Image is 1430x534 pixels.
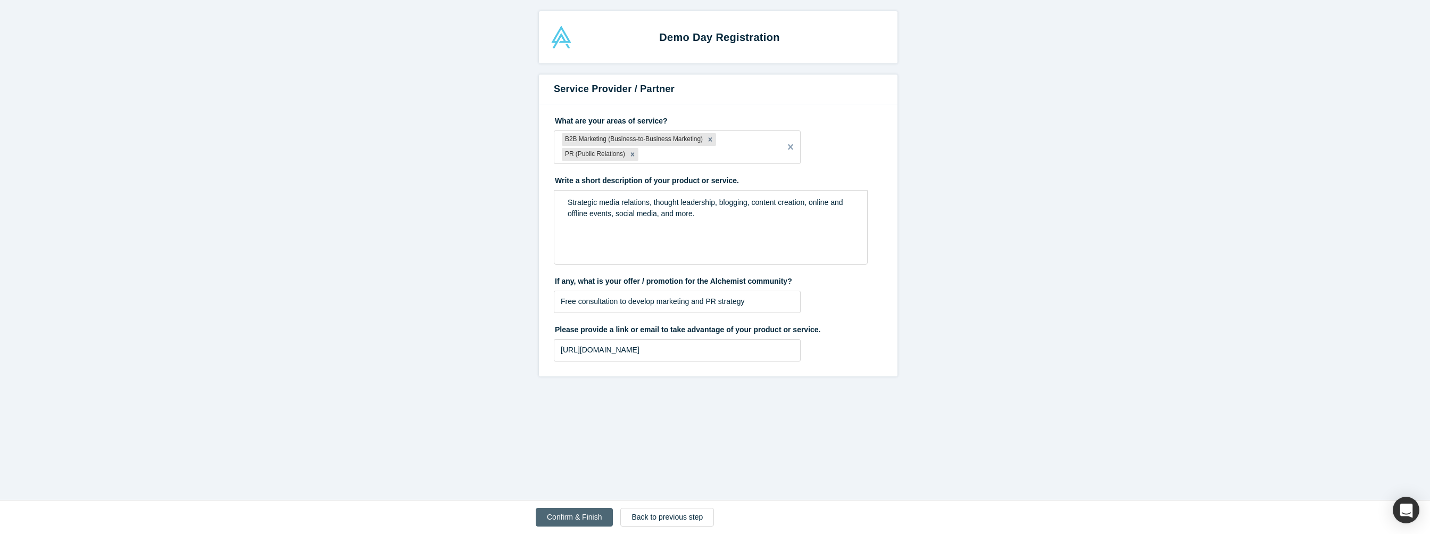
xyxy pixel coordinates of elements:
h3: Service Provider / Partner [554,82,883,96]
label: If any, what is your offer / promotion for the Alchemist community? [554,272,883,287]
button: Back to previous step [620,508,714,527]
strong: Demo Day Registration [659,31,779,43]
img: Alchemist Accelerator Logo [550,26,572,48]
label: Please provide a link or email to take advantage of your product or service. [554,321,883,335]
label: What are your areas of service? [554,112,883,127]
div: rdw-editor [561,194,861,223]
label: Write a short description of your product or service. [554,171,883,186]
div: Remove B2B Marketing (Business-to-Business Marketing) [704,133,716,146]
input: Free Consultation to Review Current IP [554,291,801,313]
div: PR (Public Relations) [562,148,627,161]
button: Confirm & Finish [536,508,613,527]
div: rdw-wrapper [554,190,868,265]
div: Remove PR (Public Relations) [627,148,638,161]
span: Strategic media relations, thought leadership, blogging, content creation, online and offline eve... [568,198,845,218]
div: B2B Marketing (Business-to-Business Marketing) [562,133,704,146]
